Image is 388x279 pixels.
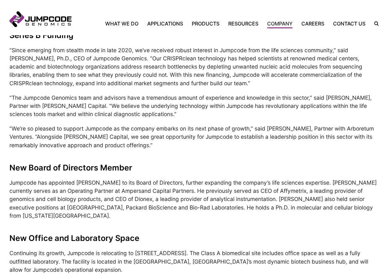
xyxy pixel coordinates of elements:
[297,20,329,27] a: Careers
[9,31,379,40] h2: Series B Funding
[72,20,370,27] nav: Primary Navigation
[9,249,379,274] p: Continuing its growth, Jumpcode is relocating to [STREET_ADDRESS]. The Class A biomedical site in...
[105,20,143,27] a: What We Do
[370,21,379,26] label: Search the site.
[224,20,263,27] a: Resources
[143,20,187,27] a: Applications
[9,94,379,118] p: “The Jumpcode Genomics team and advisors have a tremendous amount of experience and knowledge in ...
[9,179,379,220] p: Jumpcode has appointed [PERSON_NAME] to its Board of Directors, further expanding the company’s l...
[263,20,297,27] a: Company
[187,20,224,27] a: Products
[9,46,379,87] p: “Since emerging from stealth mode in late 2020, we’ve received robust interest in Jumpcode from t...
[9,163,132,172] strong: New Board of Directors Member
[9,234,379,243] h2: New Office and Laboratory Space
[329,20,370,27] a: Contact Us
[9,125,379,149] p: “We’re so pleased to support Jumpcode as the company embarks on its next phase of growth,” said [...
